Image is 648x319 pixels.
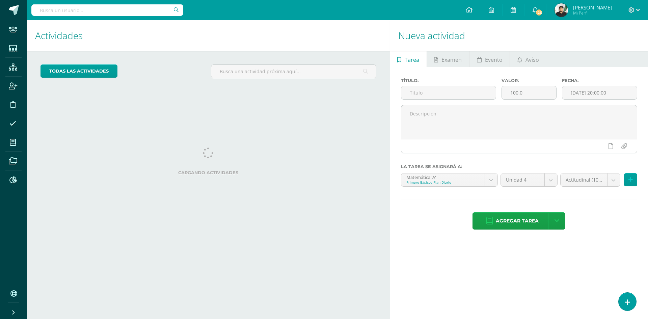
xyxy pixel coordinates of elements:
[485,52,503,68] span: Evento
[427,51,469,67] a: Examen
[469,51,510,67] a: Evento
[562,78,637,83] label: Fecha:
[401,174,497,186] a: Matemática 'A'Primero Básicos Plan Diario
[406,180,480,185] div: Primero Básicos Plan Diario
[441,52,462,68] span: Examen
[502,78,557,83] label: Valor:
[501,174,557,186] a: Unidad 4
[562,86,637,99] input: Fecha de entrega
[555,3,568,17] img: 333b0b311e30b8d47132d334b2cfd205.png
[525,52,539,68] span: Aviso
[510,51,546,67] a: Aviso
[40,64,117,78] a: todas las Actividades
[566,174,602,186] span: Actitudinal (10.0%)
[502,86,556,99] input: Puntos máximos
[401,164,637,169] label: La tarea se asignará a:
[573,10,612,16] span: Mi Perfil
[405,52,419,68] span: Tarea
[401,86,496,99] input: Título
[40,170,376,175] label: Cargando actividades
[496,213,539,229] span: Agregar tarea
[561,174,620,186] a: Actitudinal (10.0%)
[35,20,382,51] h1: Actividades
[390,51,427,67] a: Tarea
[211,65,376,78] input: Busca una actividad próxima aquí...
[506,174,539,186] span: Unidad 4
[31,4,183,16] input: Busca un usuario...
[398,20,640,51] h1: Nueva actividad
[401,78,496,83] label: Título:
[535,9,543,16] span: 126
[573,4,612,11] span: [PERSON_NAME]
[406,174,480,180] div: Matemática 'A'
